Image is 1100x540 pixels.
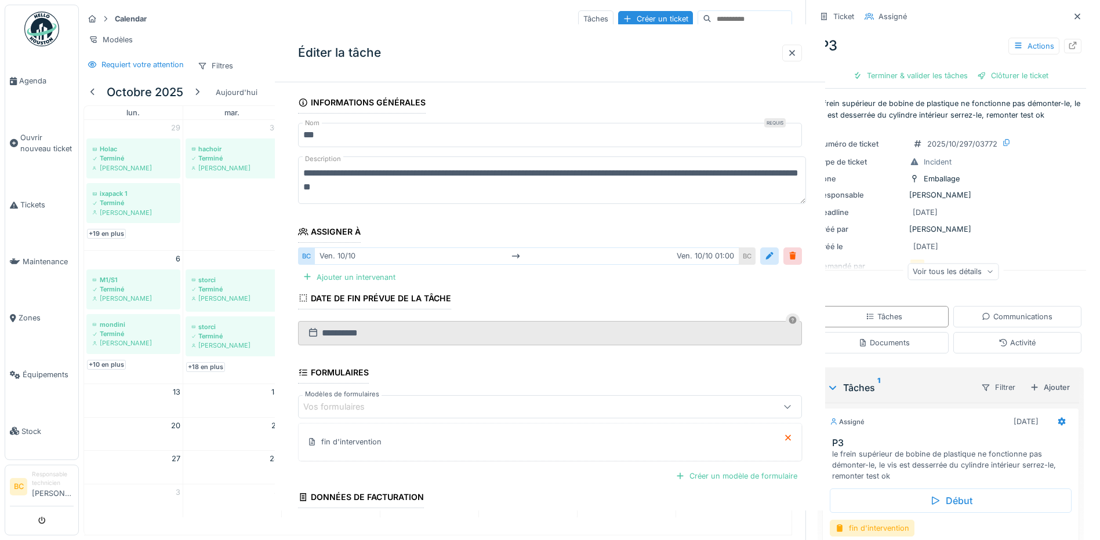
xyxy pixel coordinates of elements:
[298,223,361,243] div: Assigner à
[303,389,382,399] label: Modèles de formulaires
[739,247,756,264] div: BC
[298,269,400,285] div: Ajouter un intervenant
[321,436,382,447] div: fin d'intervention
[671,468,802,484] div: Créer un modèle de formulaire
[314,247,739,264] div: ven. 10/10 ven. 10/10 01:00
[298,488,424,508] div: Données de facturation
[303,118,322,128] label: Nom
[298,290,451,309] div: Date de fin prévue de la tâche
[298,364,369,384] div: Formulaires
[298,46,381,60] h3: Éditer la tâche
[303,152,343,166] label: Description
[303,400,381,413] div: Vos formulaires
[298,247,314,264] div: BC
[764,118,786,127] div: Requis
[298,94,426,114] div: Informations générales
